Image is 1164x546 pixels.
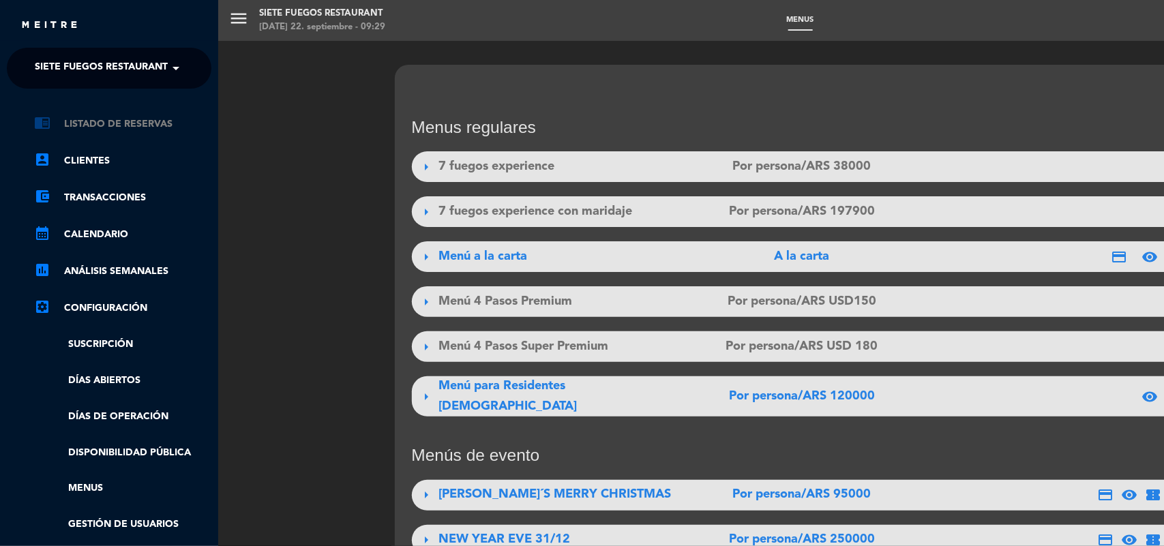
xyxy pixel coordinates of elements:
a: calendar_monthCalendario [34,226,211,243]
a: account_balance_walletTransacciones [34,189,211,206]
a: Menus [34,481,211,496]
a: Suscripción [34,337,211,352]
i: account_balance_wallet [34,188,50,204]
i: account_box [34,151,50,168]
a: account_boxClientes [34,153,211,169]
i: calendar_month [34,225,50,241]
a: assessmentANÁLISIS SEMANALES [34,263,211,279]
a: Configuración [34,300,211,316]
i: chrome_reader_mode [34,115,50,131]
i: assessment [34,262,50,278]
a: chrome_reader_modeListado de Reservas [34,116,211,132]
span: Siete Fuegos Restaurant [35,54,168,82]
i: settings_applications [34,299,50,315]
a: Gestión de usuarios [34,517,211,532]
a: Disponibilidad pública [34,445,211,461]
a: Días de Operación [34,409,211,425]
img: MEITRE [20,20,78,31]
a: Días abiertos [34,373,211,389]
